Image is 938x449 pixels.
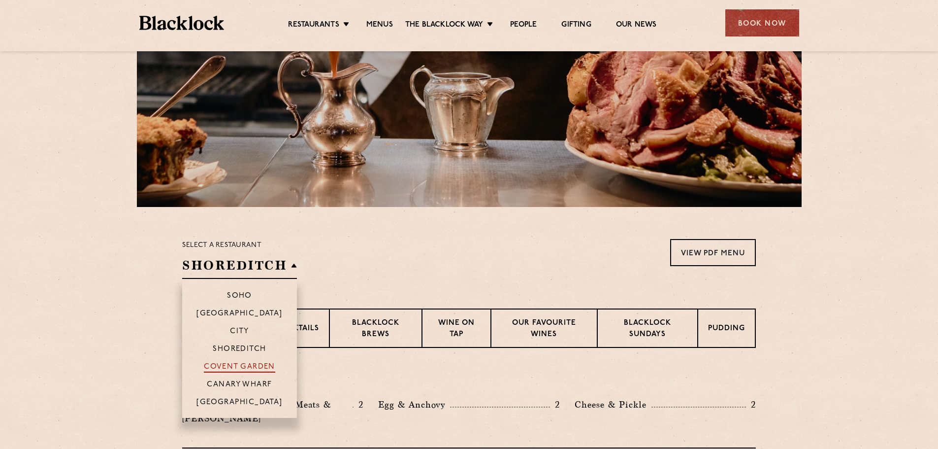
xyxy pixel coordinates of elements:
[550,398,560,411] p: 2
[510,20,537,31] a: People
[196,310,283,319] p: [GEOGRAPHIC_DATA]
[182,257,297,279] h2: Shoreditch
[340,318,412,341] p: Blacklock Brews
[354,398,363,411] p: 2
[725,9,799,36] div: Book Now
[182,373,756,385] h3: Pre Chop Bites
[204,363,275,373] p: Covent Garden
[501,318,586,341] p: Our favourite wines
[575,398,651,412] p: Cheese & Pickle
[432,318,481,341] p: Wine on Tap
[708,323,745,336] p: Pudding
[405,20,483,31] a: The Blacklock Way
[230,327,249,337] p: City
[616,20,657,31] a: Our News
[182,239,297,252] p: Select a restaurant
[366,20,393,31] a: Menus
[670,239,756,266] a: View PDF Menu
[608,318,687,341] p: Blacklock Sundays
[288,20,339,31] a: Restaurants
[227,292,252,302] p: Soho
[561,20,591,31] a: Gifting
[746,398,756,411] p: 2
[207,380,272,390] p: Canary Wharf
[275,323,319,336] p: Cocktails
[378,398,450,412] p: Egg & Anchovy
[196,398,283,408] p: [GEOGRAPHIC_DATA]
[139,16,225,30] img: BL_Textured_Logo-footer-cropped.svg
[213,345,266,355] p: Shoreditch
